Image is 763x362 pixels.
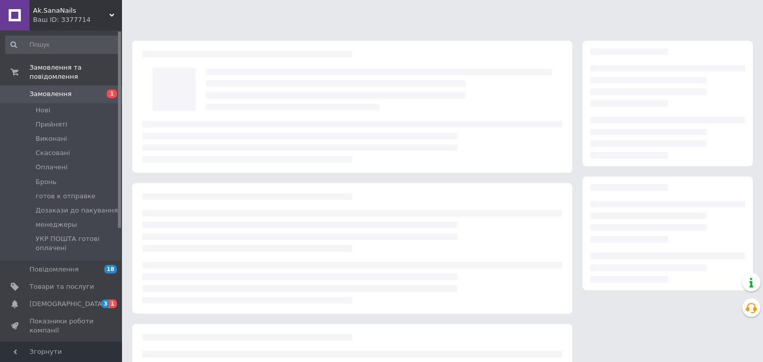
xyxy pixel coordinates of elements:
span: [DEMOGRAPHIC_DATA] [29,299,105,309]
span: 3 [101,299,109,308]
input: Пошук [5,36,120,54]
span: Прийняті [36,120,67,129]
span: Замовлення [29,89,72,99]
span: Нові [36,106,50,115]
span: 1 [107,89,117,98]
span: Товари та послуги [29,282,94,291]
span: Дозакази до пакування [36,206,118,215]
span: 1 [109,299,117,308]
span: Повідомлення [29,265,79,274]
span: Оплачені [36,163,68,172]
span: 18 [104,265,117,274]
span: готов к отправке [36,192,96,201]
span: Скасовані [36,148,70,158]
span: Виконані [36,134,67,143]
span: Бронь [36,177,56,187]
span: Показники роботи компанії [29,317,94,335]
div: Ваш ID: 3377714 [33,15,122,24]
span: Замовлення та повідомлення [29,63,122,81]
span: менеджеры [36,220,77,229]
span: УКР ПОШТА готові оплачені [36,234,119,253]
span: Ak.SanaNails [33,6,109,15]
